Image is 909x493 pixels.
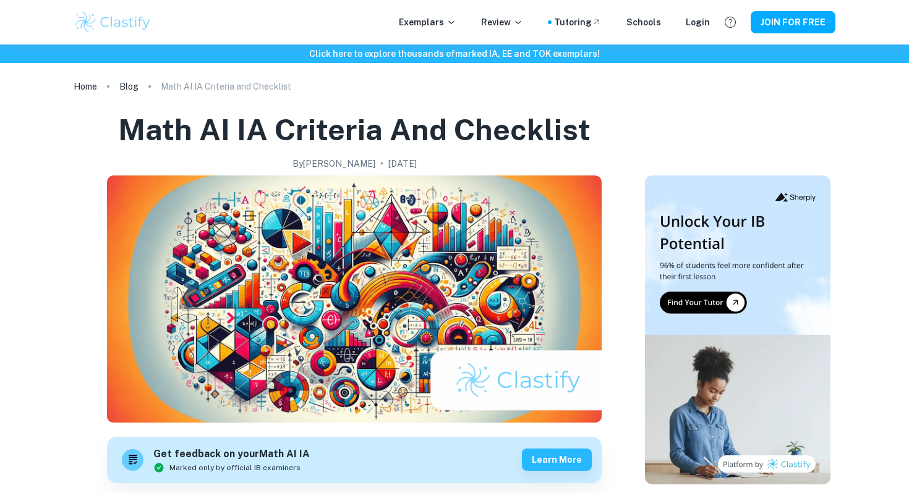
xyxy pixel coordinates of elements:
[388,157,417,171] h2: [DATE]
[751,11,835,33] button: JOIN FOR FREE
[169,462,301,473] span: Marked only by official IB examiners
[626,15,661,29] a: Schools
[161,80,291,93] p: Math AI IA Criteria and Checklist
[2,47,907,61] h6: Click here to explore thousands of marked IA, EE and TOK exemplars !
[380,157,383,171] p: •
[399,15,456,29] p: Exemplars
[118,110,591,150] h1: Math AI IA Criteria and Checklist
[645,175,830,484] img: Thumbnail
[720,12,741,33] button: Help and Feedback
[686,15,710,29] a: Login
[107,437,602,483] a: Get feedback on yourMath AI IAMarked only by official IB examinersLearn more
[153,447,310,462] h6: Get feedback on your Math AI IA
[292,157,375,171] h2: By [PERSON_NAME]
[522,449,592,471] button: Learn more
[74,10,152,35] img: Clastify logo
[554,15,602,29] a: Tutoring
[481,15,523,29] p: Review
[119,78,139,95] a: Blog
[107,175,602,423] img: Math AI IA Criteria and Checklist cover image
[74,78,97,95] a: Home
